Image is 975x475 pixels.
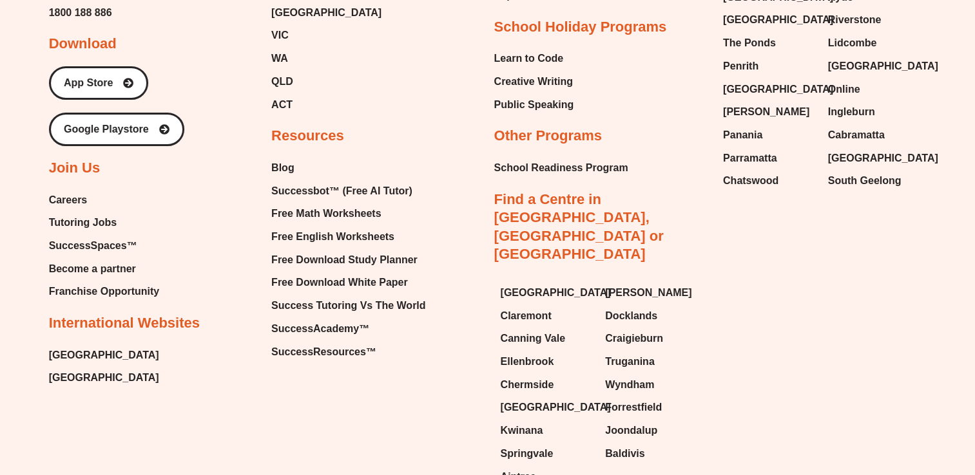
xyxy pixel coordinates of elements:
[271,182,412,201] span: Successbot™ (Free AI Tutor)
[723,57,758,76] span: Penrith
[271,3,381,23] span: [GEOGRAPHIC_DATA]
[500,306,592,326] a: Claremont
[500,352,554,371] span: Ellenbrook
[271,319,369,339] span: SuccessAcademy™
[500,329,565,348] span: Canning Vale
[605,329,697,348] a: Craigieburn
[494,191,663,263] a: Find a Centre in [GEOGRAPHIC_DATA], [GEOGRAPHIC_DATA] or [GEOGRAPHIC_DATA]
[49,3,112,23] a: 1800 188 886
[828,57,938,76] span: [GEOGRAPHIC_DATA]
[494,18,666,37] h2: School Holiday Programs
[500,352,592,371] a: Ellenbrook
[500,421,543,440] span: Kwinana
[49,236,160,256] a: SuccessSpaces™
[828,33,920,53] a: Lidcombe
[494,49,563,68] span: Learn to Code
[49,191,88,210] span: Careers
[494,127,602,145] h2: Other Programs
[723,171,778,191] span: Chatswood
[64,78,113,88] span: App Store
[500,421,592,440] a: Kwinana
[605,421,657,440] span: Joondalup
[828,10,920,30] a: Riverstone
[271,250,418,270] span: Free Download Study Planner
[494,72,574,91] a: Creative Writing
[828,80,860,99] span: Online
[500,283,592,303] a: [GEOGRAPHIC_DATA]
[723,10,815,30] a: [GEOGRAPHIC_DATA]
[723,149,777,168] span: Parramatta
[49,66,148,100] a: App Store
[271,72,381,91] a: QLD
[605,352,654,371] span: Truganina
[271,49,381,68] a: WA
[723,33,815,53] a: The Ponds
[271,227,425,247] a: Free English Worksheets
[271,342,425,362] a: SuccessResources™
[271,204,425,223] a: Free Math Worksheets
[494,158,628,178] span: School Readiness Program
[49,282,160,301] a: Franchise Opportunity
[49,314,200,333] h2: International Websites
[723,57,815,76] a: Penrith
[723,102,815,122] a: [PERSON_NAME]
[500,375,554,395] span: Chermside
[723,126,815,145] a: Panania
[271,250,425,270] a: Free Download Study Planner
[500,329,592,348] a: Canning Vale
[828,171,920,191] a: South Geelong
[605,283,691,303] span: [PERSON_NAME]
[723,80,815,99] a: [GEOGRAPHIC_DATA]
[828,171,902,191] span: South Geelong
[271,204,381,223] span: Free Math Worksheets
[49,113,184,146] a: Google Playstore
[605,306,697,326] a: Docklands
[605,398,697,417] a: Forrestfield
[500,375,592,395] a: Chermside
[271,182,425,201] a: Successbot™ (Free AI Tutor)
[605,421,697,440] a: Joondalup
[500,398,610,417] span: [GEOGRAPHIC_DATA]
[271,273,408,292] span: Free Download White Paper
[828,126,885,145] span: Cabramatta
[500,283,610,303] span: [GEOGRAPHIC_DATA]
[271,26,289,45] span: VIC
[49,213,160,232] a: Tutoring Jobs
[271,296,425,315] a: Success Tutoring Vs The World
[271,227,394,247] span: Free English Worksheets
[271,95,381,115] a: ACT
[271,342,376,362] span: SuccessResources™
[49,236,137,256] span: SuccessSpaces™
[605,398,662,417] span: Forrestfield
[723,126,762,145] span: Panania
[828,102,875,122] span: Ingleburn
[828,149,920,168] a: [GEOGRAPHIC_DATA]
[828,33,877,53] span: Lidcombe
[828,102,920,122] a: Ingleburn
[723,80,833,99] span: [GEOGRAPHIC_DATA]
[49,368,159,387] a: [GEOGRAPHIC_DATA]
[760,330,975,475] iframe: Chat Widget
[723,33,776,53] span: The Ponds
[828,10,882,30] span: Riverstone
[723,171,815,191] a: Chatswood
[271,49,288,68] span: WA
[723,149,815,168] a: Parramatta
[271,95,293,115] span: ACT
[49,346,159,365] a: [GEOGRAPHIC_DATA]
[605,444,644,463] span: Baldivis
[494,95,574,115] a: Public Speaking
[500,398,592,417] a: [GEOGRAPHIC_DATA]
[500,306,551,326] span: Claremont
[271,158,294,178] span: Blog
[605,329,663,348] span: Craigieburn
[828,126,920,145] a: Cabramatta
[49,35,117,53] h2: Download
[49,259,136,279] span: Become a partner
